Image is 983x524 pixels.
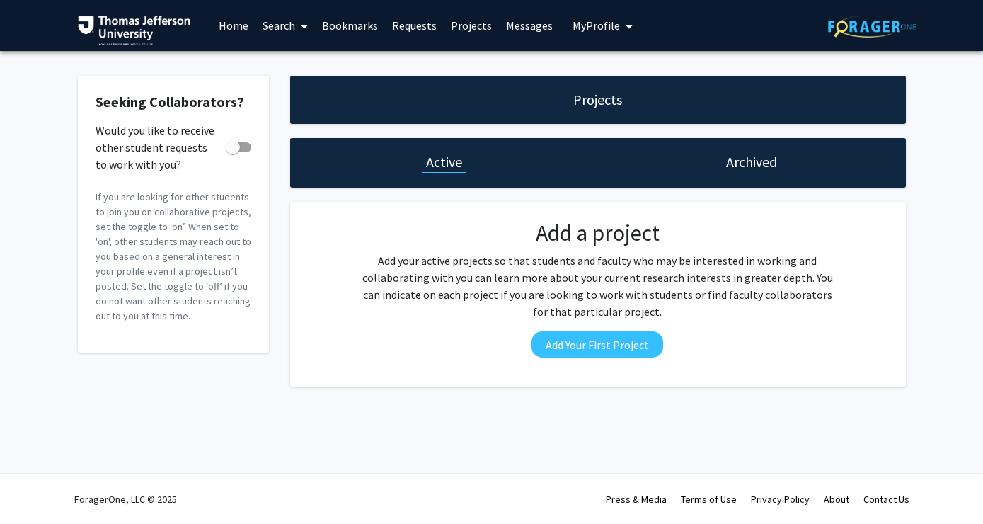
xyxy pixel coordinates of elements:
span: Would you like to receive other student requests to work with you? [96,122,220,173]
h1: Active [426,152,462,172]
a: About [824,493,849,506]
a: Bookmarks [315,1,385,50]
img: ForagerOne Logo [828,16,916,38]
p: Add your active projects so that students and faculty who may be interested in working and collab... [357,252,837,320]
a: Press & Media [606,493,667,506]
h2: Add a project [357,220,837,246]
div: ForagerOne, LLC © 2025 [74,474,177,524]
a: Contact Us [863,493,909,506]
button: Add Your First Project [531,331,663,358]
h1: Archived [726,152,777,172]
a: Requests [385,1,444,50]
a: Home [212,1,255,50]
span: My Profile [573,18,620,33]
a: Terms of Use [681,493,737,506]
p: If you are looking for other students to join you on collaborative projects, set the toggle to ‘o... [96,190,251,324]
a: Privacy Policy [751,493,810,506]
a: Messages [499,1,560,50]
h1: Projects [573,90,622,110]
h2: Seeking Collaborators? [96,93,251,110]
a: Search [255,1,315,50]
iframe: Chat [11,460,60,513]
a: Projects [444,1,499,50]
img: Thomas Jefferson University Logo [78,16,191,45]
